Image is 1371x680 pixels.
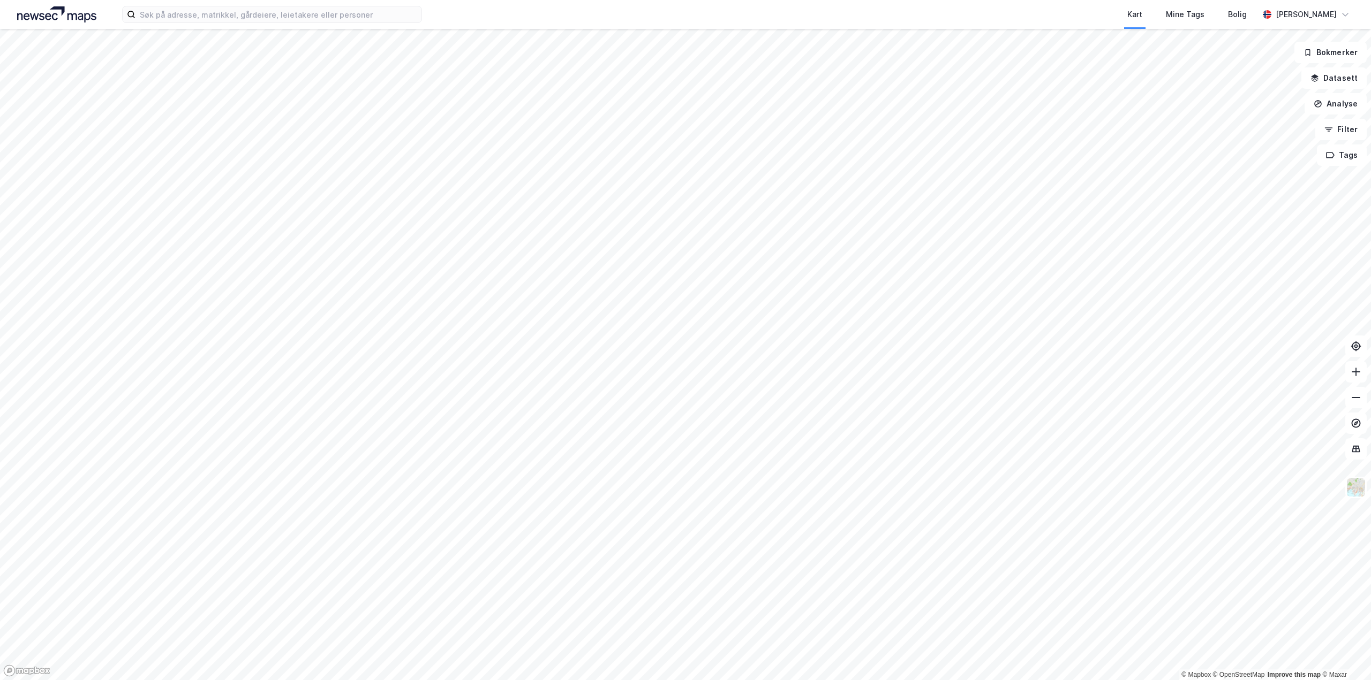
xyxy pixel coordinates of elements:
div: Kart [1127,8,1142,21]
button: Tags [1317,144,1367,166]
img: Z [1346,477,1366,498]
div: Kontrollprogram for chat [1317,629,1371,680]
iframe: Chat Widget [1317,629,1371,680]
button: Datasett [1301,67,1367,89]
button: Bokmerker [1294,42,1367,63]
button: Filter [1315,119,1367,140]
a: Mapbox [1181,671,1211,678]
a: Mapbox homepage [3,664,50,677]
input: Søk på adresse, matrikkel, gårdeiere, leietakere eller personer [135,6,421,22]
a: OpenStreetMap [1213,671,1265,678]
div: Mine Tags [1166,8,1204,21]
img: logo.a4113a55bc3d86da70a041830d287a7e.svg [17,6,96,22]
button: Analyse [1305,93,1367,114]
div: [PERSON_NAME] [1276,8,1337,21]
div: Bolig [1228,8,1247,21]
a: Improve this map [1268,671,1321,678]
